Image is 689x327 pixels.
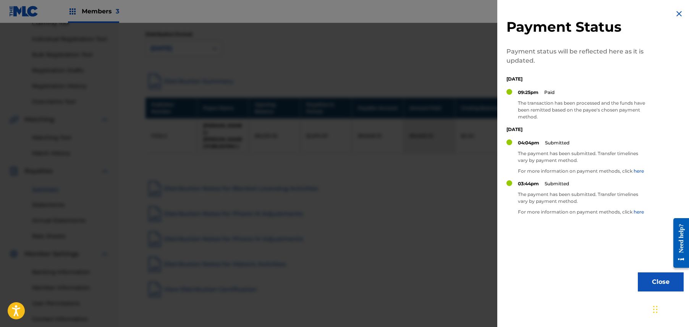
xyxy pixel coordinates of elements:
p: [DATE] [506,126,648,133]
p: Payment status will be reflected here as it is updated. [506,47,648,65]
a: here [634,209,644,215]
p: The payment has been submitted. Transfer timelines vary by payment method. [518,191,648,205]
p: [DATE] [506,76,648,83]
p: Paid [544,89,555,96]
p: Submitted [545,180,569,187]
p: For more information on payment methods, click [518,209,648,215]
p: For more information on payment methods, click [518,168,648,175]
p: The transaction has been processed and the funds have been remitted based on the payee's chosen p... [518,100,648,120]
p: 03:44pm [518,180,539,187]
iframe: Resource Center [668,212,689,274]
h2: Payment Status [506,18,648,36]
p: 09:25pm [518,89,539,96]
span: 3 [116,8,119,15]
span: Members [82,7,119,16]
button: Close [638,272,684,291]
iframe: Chat Widget [651,290,689,327]
a: here [634,168,644,174]
p: Submitted [545,139,569,146]
img: MLC Logo [9,6,39,17]
img: Top Rightsholders [68,7,77,16]
div: Drag [653,298,658,321]
p: 04:04pm [518,139,539,146]
p: The payment has been submitted. Transfer timelines vary by payment method. [518,150,648,164]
